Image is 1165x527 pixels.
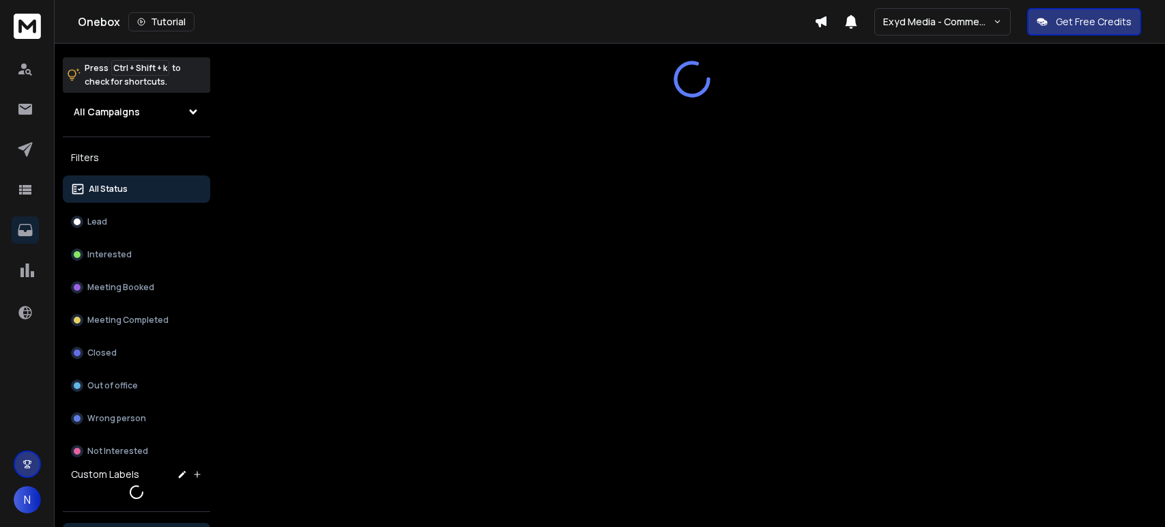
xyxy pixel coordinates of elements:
button: Meeting Completed [63,307,210,334]
button: Get Free Credits [1027,8,1141,35]
p: All Status [89,184,128,195]
p: Press to check for shortcuts. [85,61,181,89]
p: Closed [87,347,117,358]
button: All Campaigns [63,98,210,126]
button: Tutorial [128,12,195,31]
h3: Filters [63,148,210,167]
p: Not Interested [87,446,148,457]
button: Wrong person [63,405,210,432]
button: Lead [63,208,210,236]
div: Onebox [78,12,814,31]
p: Wrong person [87,413,146,424]
p: Interested [87,249,132,260]
button: Not Interested [63,438,210,465]
p: Lead [87,216,107,227]
button: All Status [63,175,210,203]
button: Interested [63,241,210,268]
p: Meeting Booked [87,282,154,293]
h1: All Campaigns [74,105,140,119]
p: Exyd Media - Commercial Cleaning [883,15,993,29]
button: Meeting Booked [63,274,210,301]
span: Ctrl + Shift + k [111,60,169,76]
p: Meeting Completed [87,315,169,326]
p: Get Free Credits [1056,15,1132,29]
button: Out of office [63,372,210,399]
button: N [14,486,41,513]
p: Out of office [87,380,138,391]
button: Closed [63,339,210,367]
h3: Custom Labels [71,468,139,481]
